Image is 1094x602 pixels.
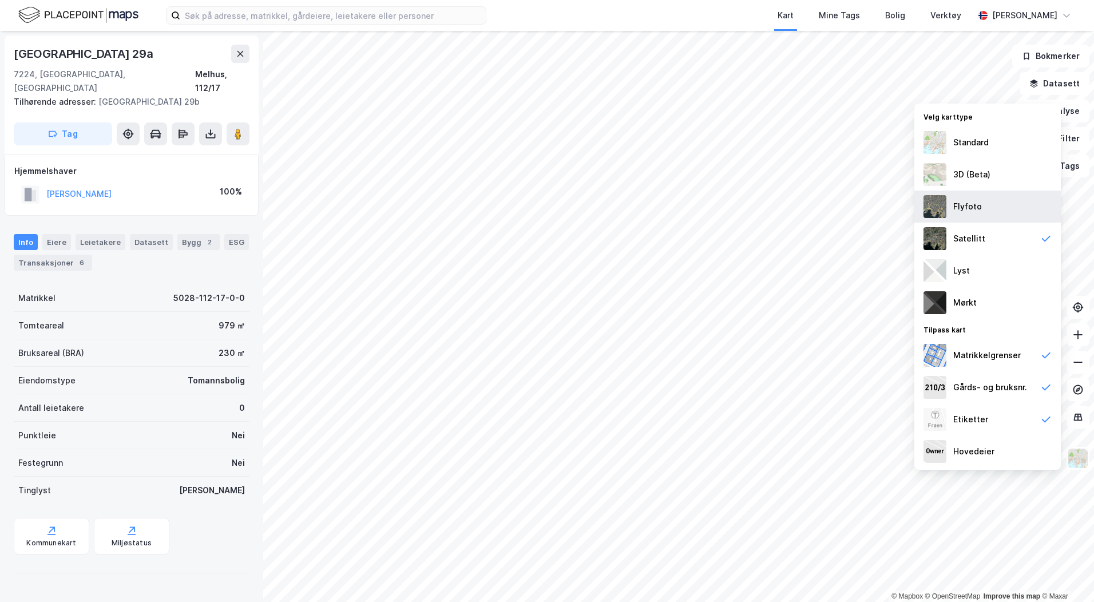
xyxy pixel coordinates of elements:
[18,346,84,360] div: Bruksareal (BRA)
[953,264,970,278] div: Lyst
[130,234,173,250] div: Datasett
[930,9,961,22] div: Verktøy
[1020,72,1089,95] button: Datasett
[14,255,92,271] div: Transaksjoner
[219,319,245,332] div: 979 ㎡
[1012,45,1089,68] button: Bokmerker
[219,346,245,360] div: 230 ㎡
[923,408,946,431] img: Z
[204,236,215,248] div: 2
[1037,547,1094,602] iframe: Chat Widget
[923,195,946,218] img: Z
[914,319,1061,339] div: Tilpass kart
[953,348,1021,362] div: Matrikkelgrenser
[179,484,245,497] div: [PERSON_NAME]
[14,68,195,95] div: 7224, [GEOGRAPHIC_DATA], [GEOGRAPHIC_DATA]
[14,164,249,178] div: Hjemmelshaver
[18,456,63,470] div: Festegrunn
[42,234,71,250] div: Eiere
[14,95,240,109] div: [GEOGRAPHIC_DATA] 29b
[188,374,245,387] div: Tomannsbolig
[923,376,946,399] img: cadastreKeys.547ab17ec502f5a4ef2b.jpeg
[177,234,220,250] div: Bygg
[1067,447,1089,469] img: Z
[18,401,84,415] div: Antall leietakere
[923,259,946,282] img: luj3wr1y2y3+OchiMxRmMxRlscgabnMEmZ7DJGWxyBpucwSZnsMkZbHIGm5zBJmewyRlscgabnMEmZ7DJGWxyBpucwSZnsMkZ...
[18,484,51,497] div: Tinglyst
[1037,547,1094,602] div: Kontrollprogram for chat
[1023,100,1089,122] button: Analyse
[18,5,138,25] img: logo.f888ab2527a4732fd821a326f86c7f29.svg
[923,344,946,367] img: cadastreBorders.cfe08de4b5ddd52a10de.jpeg
[26,538,76,548] div: Kommunekart
[224,234,249,250] div: ESG
[18,429,56,442] div: Punktleie
[925,592,981,600] a: OpenStreetMap
[953,168,990,181] div: 3D (Beta)
[953,136,989,149] div: Standard
[76,257,88,268] div: 6
[18,319,64,332] div: Tomteareal
[232,456,245,470] div: Nei
[18,374,76,387] div: Eiendomstype
[923,227,946,250] img: 9k=
[984,592,1040,600] a: Improve this map
[1034,127,1089,150] button: Filter
[953,445,994,458] div: Hovedeier
[953,232,985,245] div: Satellitt
[14,97,98,106] span: Tilhørende adresser:
[180,7,486,24] input: Søk på adresse, matrikkel, gårdeiere, leietakere eller personer
[953,200,982,213] div: Flyfoto
[923,440,946,463] img: majorOwner.b5e170eddb5c04bfeeff.jpeg
[923,291,946,314] img: nCdM7BzjoCAAAAAElFTkSuQmCC
[992,9,1057,22] div: [PERSON_NAME]
[14,234,38,250] div: Info
[173,291,245,305] div: 5028-112-17-0-0
[953,381,1027,394] div: Gårds- og bruksnr.
[953,413,988,426] div: Etiketter
[923,131,946,154] img: Z
[112,538,152,548] div: Miljøstatus
[14,122,112,145] button: Tag
[76,234,125,250] div: Leietakere
[195,68,249,95] div: Melhus, 112/17
[819,9,860,22] div: Mine Tags
[885,9,905,22] div: Bolig
[778,9,794,22] div: Kart
[239,401,245,415] div: 0
[923,163,946,186] img: Z
[220,185,242,199] div: 100%
[14,45,156,63] div: [GEOGRAPHIC_DATA] 29a
[953,296,977,310] div: Mørkt
[18,291,56,305] div: Matrikkel
[1036,155,1089,177] button: Tags
[232,429,245,442] div: Nei
[891,592,923,600] a: Mapbox
[914,106,1061,126] div: Velg karttype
